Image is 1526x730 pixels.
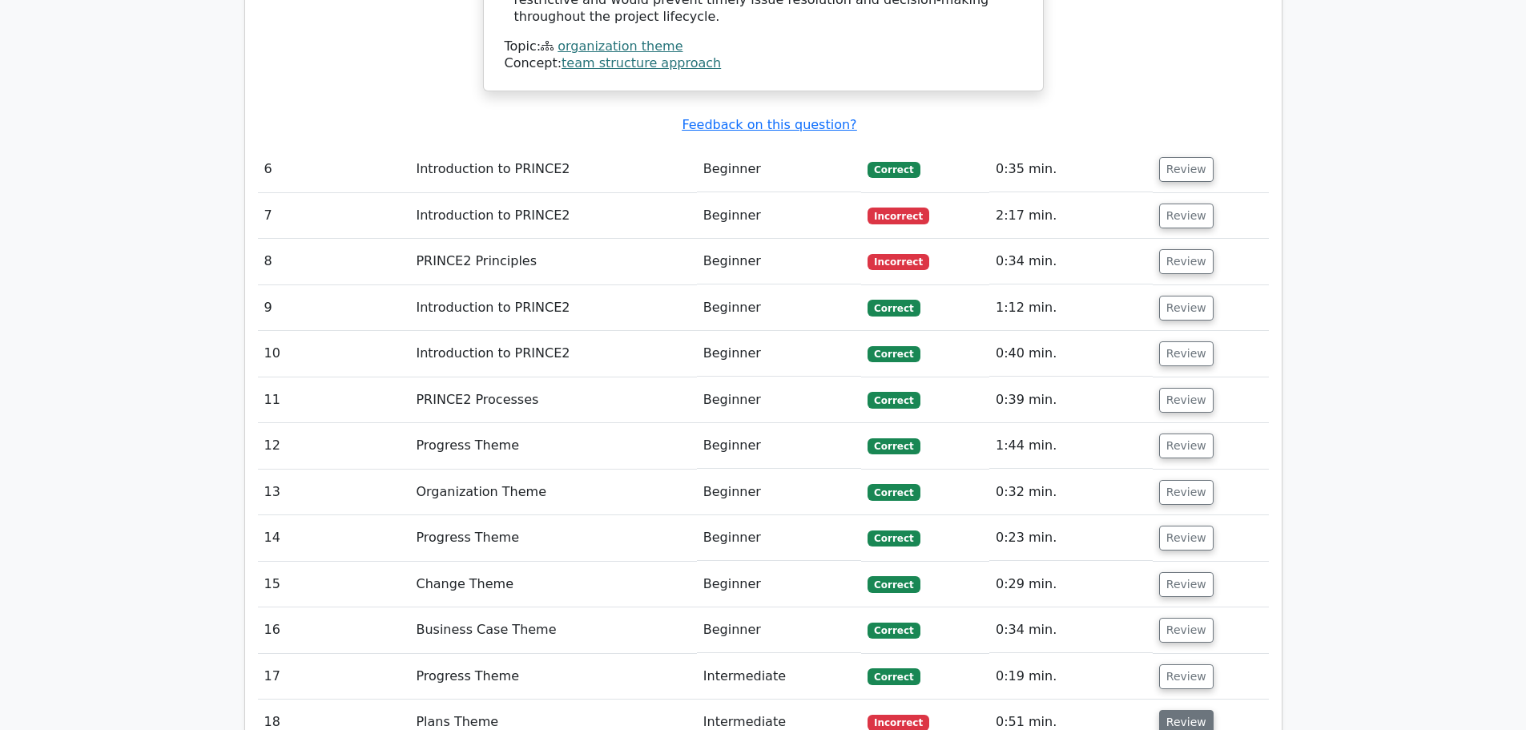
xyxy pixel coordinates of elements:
td: Beginner [697,239,861,284]
button: Review [1159,341,1214,366]
span: Incorrect [868,208,929,224]
td: Introduction to PRINCE2 [409,285,696,331]
button: Review [1159,157,1214,182]
td: Introduction to PRINCE2 [409,147,696,192]
td: Progress Theme [409,654,696,700]
td: 1:12 min. [989,285,1153,331]
td: 8 [258,239,410,284]
td: 2:17 min. [989,193,1153,239]
td: Introduction to PRINCE2 [409,331,696,377]
td: 7 [258,193,410,239]
td: Business Case Theme [409,607,696,653]
td: 0:34 min. [989,607,1153,653]
td: 0:29 min. [989,562,1153,607]
span: Correct [868,668,920,684]
td: Introduction to PRINCE2 [409,193,696,239]
td: 0:23 min. [989,515,1153,561]
td: 0:32 min. [989,470,1153,515]
td: 0:39 min. [989,377,1153,423]
td: 16 [258,607,410,653]
button: Review [1159,388,1214,413]
button: Review [1159,618,1214,643]
td: 12 [258,423,410,469]
td: 9 [258,285,410,331]
td: 10 [258,331,410,377]
div: Topic: [505,38,1022,55]
span: Correct [868,623,920,639]
span: Correct [868,576,920,592]
td: 0:34 min. [989,239,1153,284]
td: Beginner [697,193,861,239]
td: 15 [258,562,410,607]
td: 1:44 min. [989,423,1153,469]
button: Review [1159,204,1214,228]
button: Review [1159,526,1214,551]
td: Beginner [697,331,861,377]
td: 17 [258,654,410,700]
button: Review [1159,572,1214,597]
td: PRINCE2 Principles [409,239,696,284]
button: Review [1159,480,1214,505]
td: 6 [258,147,410,192]
td: Beginner [697,562,861,607]
td: Beginner [697,515,861,561]
button: Review [1159,249,1214,274]
td: 11 [258,377,410,423]
span: Incorrect [868,254,929,270]
td: 0:19 min. [989,654,1153,700]
span: Correct [868,438,920,454]
td: Beginner [697,607,861,653]
a: organization theme [558,38,682,54]
a: team structure approach [562,55,721,71]
a: Feedback on this question? [682,117,856,132]
td: 0:40 min. [989,331,1153,377]
button: Review [1159,664,1214,689]
button: Review [1159,296,1214,321]
td: Progress Theme [409,423,696,469]
span: Correct [868,162,920,178]
td: Organization Theme [409,470,696,515]
td: Beginner [697,147,861,192]
td: 14 [258,515,410,561]
div: Concept: [505,55,1022,72]
td: Beginner [697,377,861,423]
td: Progress Theme [409,515,696,561]
td: PRINCE2 Processes [409,377,696,423]
span: Correct [868,346,920,362]
td: 13 [258,470,410,515]
span: Correct [868,392,920,408]
span: Correct [868,530,920,546]
td: Beginner [697,423,861,469]
td: Change Theme [409,562,696,607]
button: Review [1159,434,1214,458]
span: Correct [868,484,920,500]
td: Beginner [697,470,861,515]
td: 0:35 min. [989,147,1153,192]
td: Beginner [697,285,861,331]
td: Intermediate [697,654,861,700]
span: Correct [868,300,920,316]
